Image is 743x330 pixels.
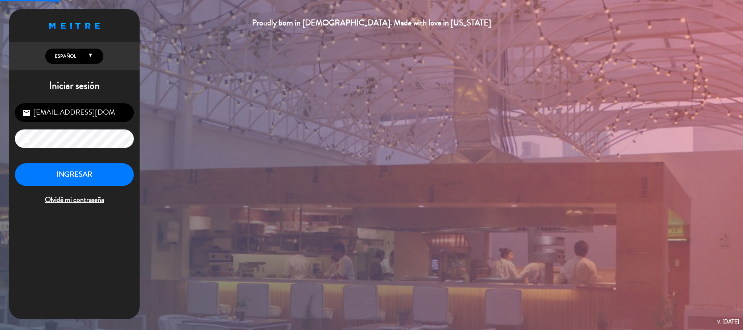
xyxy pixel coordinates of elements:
span: Español [53,53,76,60]
i: lock [22,135,31,143]
span: Olvidé mi contraseña [15,194,134,206]
input: Correo Electrónico [15,103,134,122]
h1: Iniciar sesión [9,80,140,92]
div: v. [DATE] [717,317,739,326]
button: INGRESAR [15,163,134,186]
i: email [22,108,31,117]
